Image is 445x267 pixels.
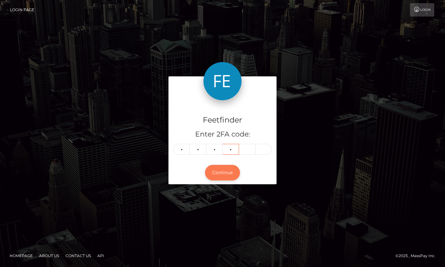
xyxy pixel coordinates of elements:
a: Login [410,3,434,17]
div: © 2025 , MassPay Inc. [395,252,440,259]
h4: Feetfinder [173,115,272,126]
a: Login Page [10,3,34,17]
a: About Us [37,251,62,261]
h5: Enter 2FA code: [173,130,272,139]
img: Feetfinder [203,62,242,100]
a: Homepage [7,251,35,261]
button: Continue [205,165,240,180]
a: API [95,251,107,261]
a: Contact Us [63,251,93,261]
